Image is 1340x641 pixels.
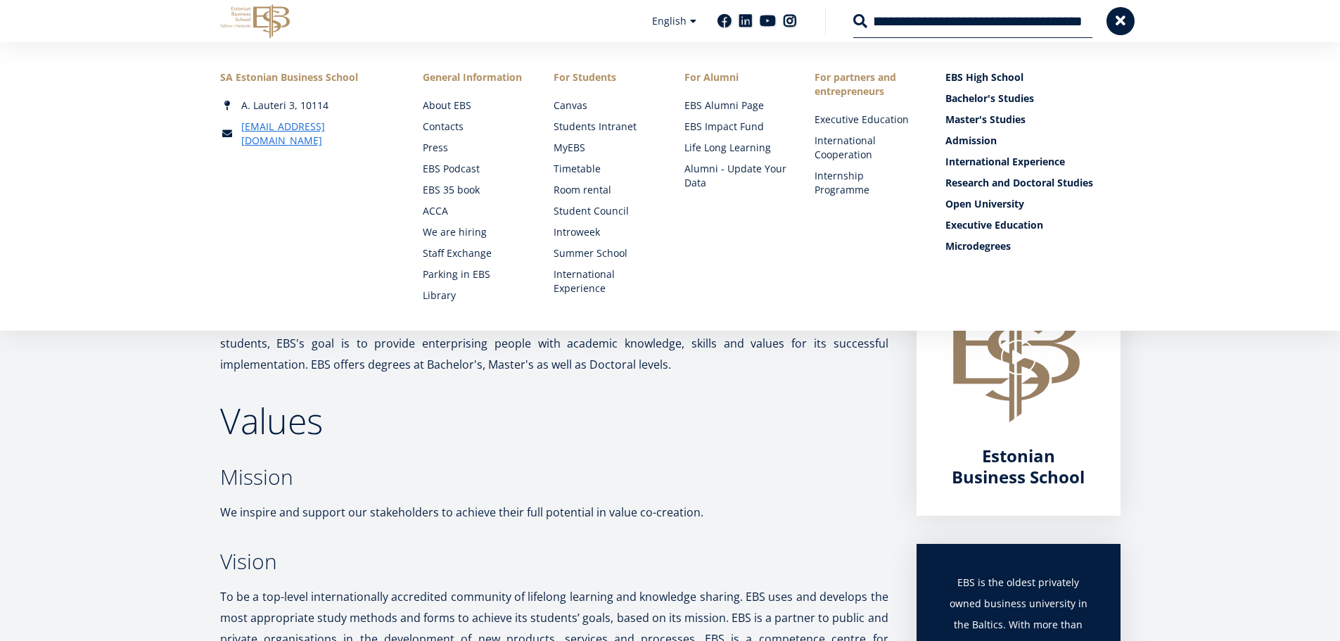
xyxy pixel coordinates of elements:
[760,14,776,28] a: Youtube
[423,99,525,113] a: About EBS
[423,288,525,303] a: Library
[554,162,656,176] a: Timetable
[220,403,888,438] h2: Values
[423,204,525,218] a: ACCA
[945,134,1121,148] a: Admission
[423,183,525,197] a: EBS 35 book
[739,14,753,28] a: Linkedin
[220,551,888,572] h3: Vision
[945,91,1121,106] a: Bachelor's Studies
[945,218,1121,232] a: Executive Education
[220,312,888,375] p: Founded in [DATE], EBS is the oldest privately owned business university in the [GEOGRAPHIC_DATA]...
[220,502,888,523] p: We inspire and support our stakeholders to achieve their full potential in value co-creation.​
[684,70,787,84] span: For Alumni
[220,99,395,113] div: A. Lauteri 3, 10114
[554,70,656,84] a: For Students
[684,141,787,155] a: Life Long Learning
[554,120,656,134] a: Students Intranet
[423,70,525,84] span: General Information
[717,14,732,28] a: Facebook
[554,204,656,218] a: Student Council
[554,99,656,113] a: Canvas
[945,197,1121,211] a: Open University
[423,225,525,239] a: We are hiring
[423,162,525,176] a: EBS Podcast
[554,246,656,260] a: Summer School
[815,169,917,197] a: Internship Programme
[815,113,917,127] a: Executive Education
[423,267,525,281] a: Parking in EBS
[783,14,797,28] a: Instagram
[554,183,656,197] a: Room rental
[815,70,917,99] span: For partners and entrepreneurs
[684,120,787,134] a: EBS Impact Fund
[952,444,1085,488] span: Estonian Business School
[241,120,395,148] a: [EMAIL_ADDRESS][DOMAIN_NAME]
[945,113,1121,127] a: Master's Studies
[554,141,656,155] a: MyEBS
[815,134,917,162] a: International Cooperation
[220,70,395,84] div: SA Estonian Business School
[554,267,656,296] a: International Experience
[945,155,1121,169] a: International Experience
[423,141,525,155] a: Press
[684,162,787,190] a: Alumni - Update Your Data
[945,70,1121,84] a: EBS High School
[554,225,656,239] a: Introweek
[945,239,1121,253] a: Microdegrees
[945,176,1121,190] a: Research and Doctoral Studies
[423,246,525,260] a: Staff Exchange
[423,120,525,134] a: Contacts
[945,445,1092,488] a: Estonian Business School
[684,99,787,113] a: EBS Alumni Page
[220,467,888,488] h3: Mission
